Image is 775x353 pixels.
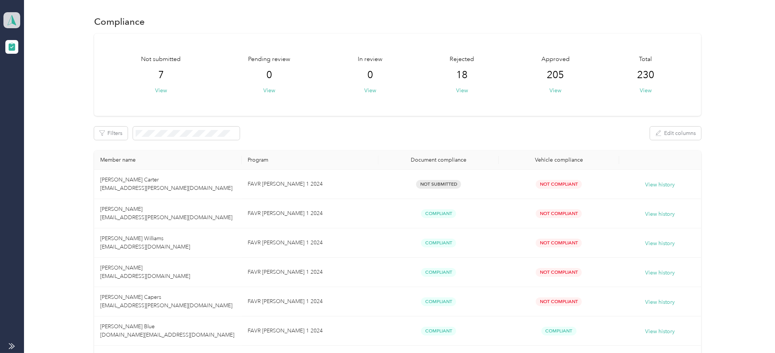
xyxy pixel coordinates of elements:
span: 0 [266,69,272,81]
div: Vehicle compliance [505,157,613,163]
span: Approved [541,55,570,64]
td: FAVR Bev 1 2024 [242,228,378,258]
button: View [263,87,275,95]
span: Not Submitted [416,180,461,189]
span: Not Compliant [536,209,582,218]
span: Compliant [421,327,456,335]
h1: Compliance [94,18,145,26]
button: Filters [94,127,128,140]
button: View history [645,239,675,248]
span: [PERSON_NAME] Capers [EMAIL_ADDRESS][PERSON_NAME][DOMAIN_NAME] [100,294,232,309]
button: View history [645,298,675,306]
span: 7 [158,69,164,81]
td: FAVR Bev 1 2024 [242,287,378,316]
button: View [550,87,562,95]
button: View [456,87,468,95]
button: View history [645,327,675,336]
span: [PERSON_NAME] Blue [DOMAIN_NAME][EMAIL_ADDRESS][DOMAIN_NAME] [100,323,234,338]
span: Not Compliant [536,180,582,189]
span: 230 [637,69,654,81]
span: In review [358,55,383,64]
span: 18 [456,69,468,81]
td: FAVR Bev 1 2024 [242,258,378,287]
button: View [155,87,167,95]
span: Not Compliant [536,268,582,277]
div: Document compliance [384,157,493,163]
span: Compliant [421,239,456,247]
span: Compliant [541,327,576,335]
span: Rejected [450,55,474,64]
span: Compliant [421,297,456,306]
td: FAVR Bev 1 2024 [242,199,378,228]
td: FAVR Bev 1 2024 [242,170,378,199]
span: [PERSON_NAME] Carter [EMAIL_ADDRESS][PERSON_NAME][DOMAIN_NAME] [100,176,232,191]
span: Compliant [421,268,456,277]
span: [PERSON_NAME] [EMAIL_ADDRESS][DOMAIN_NAME] [100,265,190,279]
th: Program [242,151,378,170]
iframe: Everlance-gr Chat Button Frame [732,310,775,353]
button: View history [645,269,675,277]
th: Member name [94,151,242,170]
span: 205 [547,69,564,81]
span: Compliant [421,209,456,218]
span: Not Compliant [536,297,582,306]
span: [PERSON_NAME] Williams [EMAIL_ADDRESS][DOMAIN_NAME] [100,235,190,250]
span: Not Compliant [536,239,582,247]
button: View history [645,181,675,189]
button: View [364,87,376,95]
span: [PERSON_NAME] [EMAIL_ADDRESS][PERSON_NAME][DOMAIN_NAME] [100,206,232,221]
td: FAVR Bev 1 2024 [242,316,378,346]
span: Total [639,55,652,64]
button: Edit columns [650,127,701,140]
span: Pending review [248,55,290,64]
button: View history [645,210,675,218]
button: View [640,87,652,95]
span: Not submitted [141,55,181,64]
span: 0 [367,69,373,81]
